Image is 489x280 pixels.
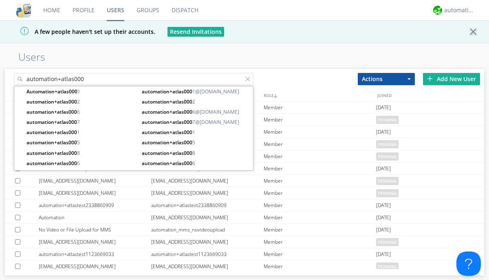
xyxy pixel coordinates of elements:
a: automation+atlastest2338860909automation+atlastest2338860909Member[DATE] [5,199,484,212]
img: d2d01cd9b4174d08988066c6d424eccd [433,6,442,15]
div: [EMAIL_ADDRESS][DOMAIN_NAME] [151,175,264,187]
span: 1@[DOMAIN_NAME] [142,88,251,95]
span: pending [376,238,399,246]
strong: Automation+atlas000 [26,88,77,95]
div: [EMAIL_ADDRESS][DOMAIN_NAME] [39,260,151,272]
div: automation+atlas [444,6,475,14]
span: 5 [142,139,251,146]
span: 6@[DOMAIN_NAME] [142,108,251,116]
strong: automation+atlas000 [142,108,192,115]
a: No Video or File Upload for MMSautomation_mms_novideouploadMember[DATE] [5,224,484,236]
span: pending [376,177,399,185]
a: [EMAIL_ADDRESS][DOMAIN_NAME][EMAIL_ADDRESS][DOMAIN_NAME]Memberpending [5,260,484,273]
strong: automation+atlas000 [26,170,77,177]
div: [EMAIL_ADDRESS][DOMAIN_NAME] [39,236,151,248]
div: automation+atlastest1123669033 [151,248,264,260]
span: 6 [26,108,136,116]
div: [EMAIL_ADDRESS][DOMAIN_NAME] [151,260,264,272]
a: [EMAIL_ADDRESS][DOMAIN_NAME][EMAIL_ADDRESS][DOMAIN_NAME]Memberpending [5,236,484,248]
strong: automation+atlas000 [142,150,192,157]
a: automation+atlastest4739868024automation+atlastest4739868024Member[DATE] [5,101,484,114]
span: A few people haven't set up their accounts. [6,28,155,35]
strong: automation+atlas000 [26,119,77,126]
div: Member [264,187,376,199]
div: Member [264,126,376,138]
strong: automation+atlas000 [142,119,192,126]
div: Add New User [423,73,480,85]
strong: automation+atlas000 [26,108,77,115]
div: Member [264,236,376,248]
strong: automation+atlas000 [142,129,192,136]
div: Member [264,248,376,260]
span: [DATE] [376,224,391,236]
img: cddb5a64eb264b2086981ab96f4c1ba7 [16,3,31,18]
strong: automation+atlas000 [142,160,192,167]
a: [EMAIL_ADDRESS][DOMAIN_NAME][EMAIL_ADDRESS][DOMAIN_NAME]Memberpending [5,187,484,199]
span: 8 [142,149,251,157]
div: Automation [39,212,151,223]
input: Search users [14,73,253,85]
span: 8 [26,149,136,157]
button: Actions [358,73,415,85]
div: [EMAIL_ADDRESS][DOMAIN_NAME] [39,175,151,187]
span: [DATE] [376,126,391,138]
div: Member [264,212,376,223]
div: [EMAIL_ADDRESS][DOMAIN_NAME] [151,212,264,223]
strong: automation+atlas000 [26,160,77,167]
div: Member [264,114,376,126]
div: Member [264,163,376,174]
iframe: Toggle Customer Support [456,251,481,276]
span: pending [376,262,399,271]
span: [DATE] [376,212,391,224]
span: 1 [142,128,251,136]
a: Automation[EMAIL_ADDRESS][DOMAIN_NAME]Member[DATE] [5,212,484,224]
span: pending [376,152,399,161]
span: pending [376,189,399,197]
strong: automation+atlas000 [142,139,192,146]
button: Resend Invitations [167,27,224,37]
span: pending [376,140,399,148]
div: Member [264,224,376,236]
span: 2 [142,98,251,106]
div: Member [264,138,376,150]
strong: automation+atlas000 [26,150,77,157]
div: automation_mms_novideoupload [151,224,264,236]
div: ROLE [262,89,375,101]
span: 7@[DOMAIN_NAME] [142,118,251,126]
span: [DATE] [376,101,391,114]
strong: automation+atlas000 [26,139,77,146]
a: [EMAIL_ADDRESS][DOMAIN_NAME][EMAIL_ADDRESS][DOMAIN_NAME]Memberpending [5,150,484,163]
div: JOINED [375,89,489,101]
span: 2 [26,98,136,106]
a: automation+usereditprofile+1755742836automation+usereditprofile+1755742836Member[DATE] [5,163,484,175]
span: [DATE] [376,248,391,260]
div: Member [264,175,376,187]
div: Member [264,260,376,272]
a: [EMAIL_ADDRESS][DOMAIN_NAME][EMAIL_ADDRESS][DOMAIN_NAME]Memberpending [5,114,484,126]
a: automation+atlastest1123669033automation+atlastest1123669033Member[DATE] [5,248,484,260]
span: pending [376,116,399,124]
div: automation+atlastest2338860909 [151,199,264,211]
div: Member [264,150,376,162]
span: 6 [142,159,251,167]
a: [EMAIL_ADDRESS][DOMAIN_NAME][EMAIL_ADDRESS][DOMAIN_NAME]Memberpending [5,138,484,150]
span: 7 [142,170,251,177]
strong: automation+atlas000 [26,129,77,136]
div: automation+atlastest1123669033 [39,248,151,260]
div: Member [264,101,376,113]
span: 6 [26,159,136,167]
div: [EMAIL_ADDRESS][DOMAIN_NAME] [151,187,264,199]
div: No Video or File Upload for MMS [39,224,151,236]
strong: automation+atlas000 [142,88,192,95]
strong: automation+atlas000 [26,98,77,105]
strong: automation+atlas000 [142,170,192,177]
span: 7 [26,170,136,177]
div: Member [264,199,376,211]
div: [EMAIL_ADDRESS][DOMAIN_NAME] [151,236,264,248]
img: plus.svg [427,76,433,82]
span: 1 [26,128,136,136]
span: 5 [26,139,136,146]
span: [DATE] [376,163,391,175]
span: 7 [26,118,136,126]
a: [EMAIL_ADDRESS][DOMAIN_NAME][EMAIL_ADDRESS][DOMAIN_NAME]Memberpending [5,175,484,187]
